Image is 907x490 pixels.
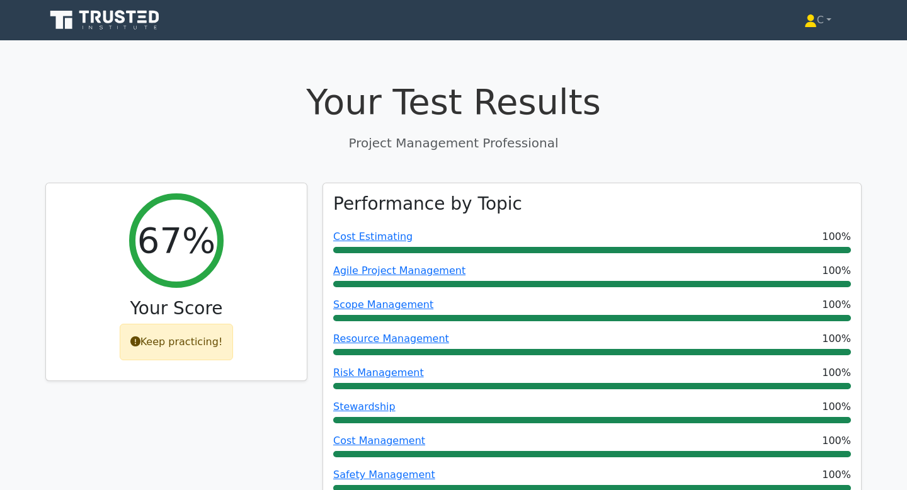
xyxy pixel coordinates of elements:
[333,231,413,242] a: Cost Estimating
[822,467,851,482] span: 100%
[774,8,862,33] a: C
[120,324,234,360] div: Keep practicing!
[56,298,297,319] h3: Your Score
[333,265,465,276] a: Agile Project Management
[822,365,851,380] span: 100%
[822,399,851,414] span: 100%
[333,367,424,379] a: Risk Management
[822,263,851,278] span: 100%
[333,299,433,311] a: Scope Management
[333,193,522,215] h3: Performance by Topic
[333,333,449,345] a: Resource Management
[45,134,862,152] p: Project Management Professional
[822,297,851,312] span: 100%
[137,219,215,261] h2: 67%
[822,229,851,244] span: 100%
[333,401,396,413] a: Stewardship
[333,469,435,481] a: Safety Management
[822,433,851,448] span: 100%
[333,435,425,447] a: Cost Management
[45,81,862,123] h1: Your Test Results
[822,331,851,346] span: 100%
